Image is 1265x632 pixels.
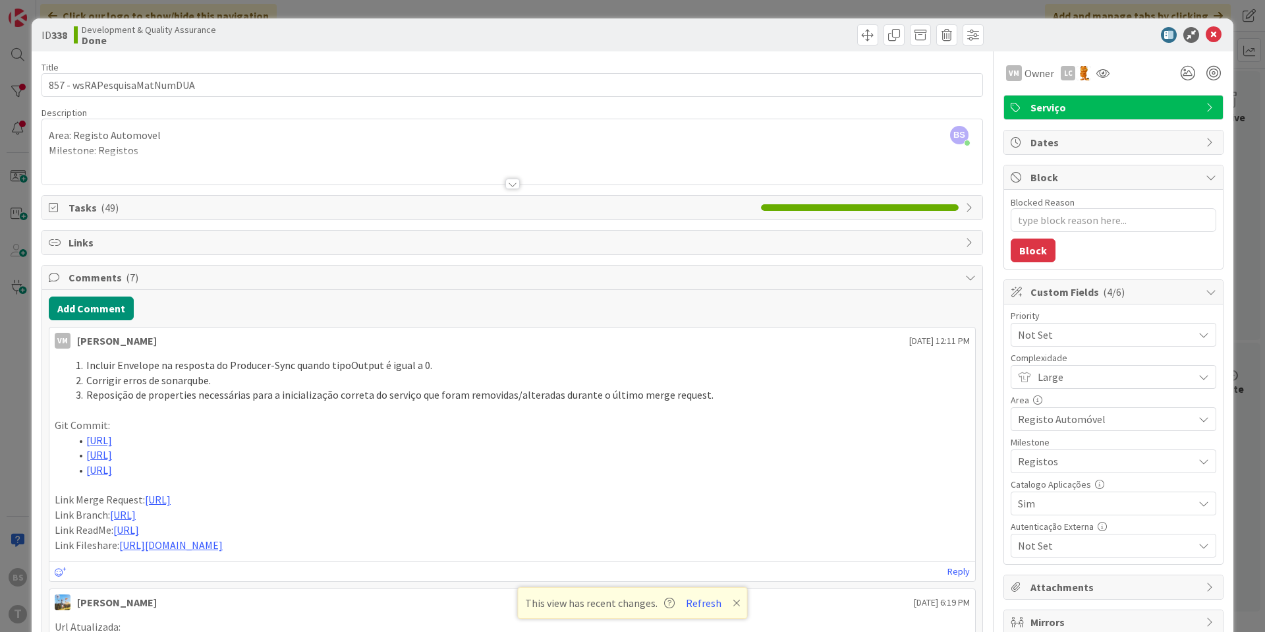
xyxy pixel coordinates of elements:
[49,143,976,158] p: Milestone: Registos
[42,73,983,97] input: type card name here...
[914,596,970,610] span: [DATE] 6:19 PM
[1011,395,1216,405] div: Area
[86,448,112,461] a: [URL]
[77,594,157,610] div: [PERSON_NAME]
[55,492,970,507] p: Link Merge Request:
[69,200,754,215] span: Tasks
[69,235,959,250] span: Links
[86,463,112,476] a: [URL]
[42,27,67,43] span: ID
[1011,196,1075,208] label: Blocked Reason
[70,388,970,403] li: Reposição de properties necessárias para a inicialização correta do serviço que foram removidas/a...
[70,358,970,373] li: Incluir Envelope na resposta do Producer-Sync quando tipoOutput é igual a 0.
[55,523,970,538] p: Link ReadMe:
[126,271,138,284] span: ( 7 )
[1011,480,1216,489] div: Catalogo Aplicações
[1030,134,1199,150] span: Dates
[69,270,959,285] span: Comments
[1011,522,1216,531] div: Autenticação Externa
[1018,494,1187,513] span: Sim
[1006,65,1022,81] div: VM
[1018,410,1187,428] span: Registo Automóvel
[42,107,87,119] span: Description
[947,563,970,580] a: Reply
[55,418,970,433] p: Git Commit:
[145,493,171,506] a: [URL]
[1018,452,1187,471] span: Registos
[1030,284,1199,300] span: Custom Fields
[82,24,216,35] span: Development & Quality Assurance
[1030,579,1199,595] span: Attachments
[525,595,675,611] span: This view has recent changes.
[681,594,726,612] button: Refresh
[77,333,157,349] div: [PERSON_NAME]
[1011,353,1216,362] div: Complexidade
[42,61,59,73] label: Title
[950,126,969,144] span: BS
[51,28,67,42] b: 338
[1061,66,1075,80] div: LC
[1025,65,1054,81] span: Owner
[1077,66,1091,80] img: RL
[1030,100,1199,115] span: Serviço
[86,434,112,447] a: [URL]
[1011,311,1216,320] div: Priority
[1030,614,1199,630] span: Mirrors
[49,297,134,320] button: Add Comment
[55,594,70,610] img: DG
[55,333,70,349] div: VM
[101,201,119,214] span: ( 49 )
[1038,368,1187,386] span: Large
[70,373,970,388] li: Corrigir erros de sonarqube.
[1018,536,1187,555] span: Not Set
[1011,239,1055,262] button: Block
[55,507,970,523] p: Link Branch:
[119,538,223,552] a: [URL][DOMAIN_NAME]
[1011,438,1216,447] div: Milestone
[110,508,136,521] a: [URL]
[82,35,216,45] b: Done
[113,523,139,536] a: [URL]
[55,538,970,553] p: Link Fileshare:
[1030,169,1199,185] span: Block
[1018,326,1187,344] span: Not Set
[1103,285,1125,299] span: ( 4/6 )
[909,334,970,348] span: [DATE] 12:11 PM
[49,128,976,143] p: Area: Registo Automovel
